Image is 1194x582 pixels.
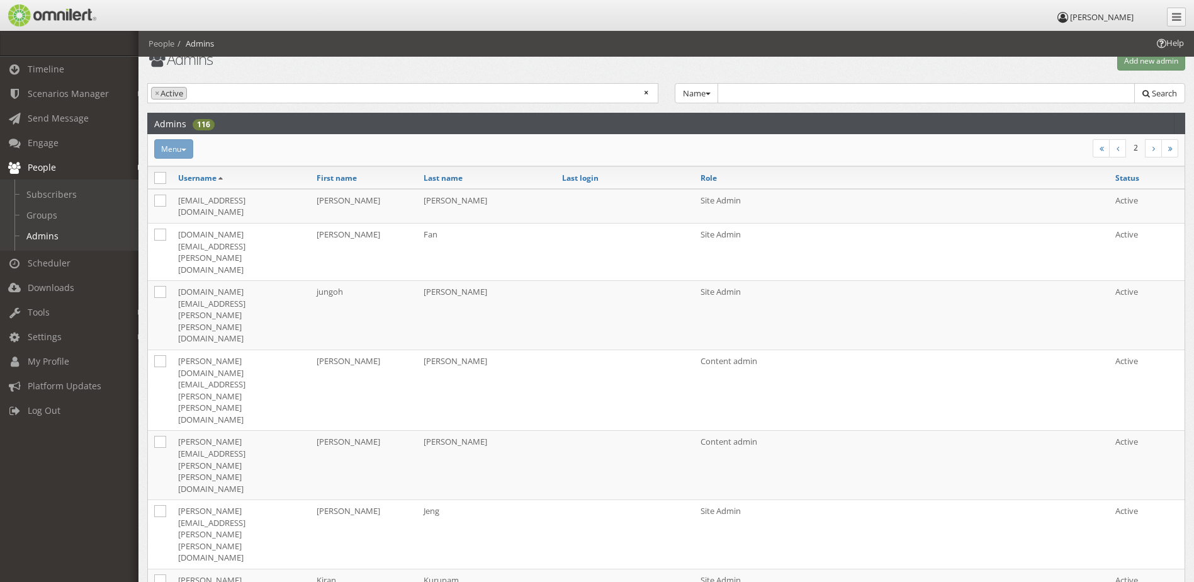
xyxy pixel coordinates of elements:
td: jungoh [310,281,417,350]
li: Active [151,87,187,100]
td: [PERSON_NAME] [417,281,556,350]
td: [PERSON_NAME] [310,189,417,224]
span: Log Out [28,404,60,416]
td: Site Admin [694,281,1109,350]
span: Engage [28,137,59,149]
td: [PERSON_NAME] [310,431,417,500]
span: Search [1152,88,1177,99]
td: [DOMAIN_NAME][EMAIL_ADDRESS][PERSON_NAME][DOMAIN_NAME] [172,223,310,280]
td: [EMAIL_ADDRESS][DOMAIN_NAME] [172,189,310,224]
td: Content admin [694,350,1109,431]
a: Last name [424,173,463,183]
td: [PERSON_NAME] [417,350,556,431]
a: Status [1115,173,1139,183]
td: Active [1109,189,1185,224]
span: Help [28,9,54,20]
div: 116 [193,119,215,130]
span: Scheduler [28,257,70,269]
a: Next [1145,139,1162,157]
td: Site Admin [694,223,1109,280]
td: Site Admin [694,500,1109,569]
td: [PERSON_NAME] [310,350,417,431]
span: [PERSON_NAME] [1070,11,1134,23]
td: Active [1109,281,1185,350]
li: 2 [1126,139,1146,156]
span: Remove all items [644,87,648,99]
td: [PERSON_NAME] [417,431,556,500]
td: [PERSON_NAME][DOMAIN_NAME][EMAIL_ADDRESS][PERSON_NAME][PERSON_NAME][DOMAIN_NAME] [172,350,310,431]
td: Active [1109,223,1185,280]
td: Active [1109,350,1185,431]
a: Previous [1109,139,1126,157]
a: First name [317,173,357,183]
span: × [155,88,159,100]
img: Omnilert [6,4,96,26]
a: Last login [562,173,599,183]
td: Site Admin [694,189,1109,224]
span: Send Message [28,112,89,124]
td: [PERSON_NAME][EMAIL_ADDRESS][PERSON_NAME][PERSON_NAME][DOMAIN_NAME] [172,431,310,500]
td: [PERSON_NAME][EMAIL_ADDRESS][PERSON_NAME][PERSON_NAME][DOMAIN_NAME] [172,500,310,569]
a: Last [1161,139,1178,157]
span: Tools [28,306,50,318]
span: Settings [28,331,62,343]
span: Platform Updates [28,380,101,392]
button: Search [1134,83,1185,104]
span: Scenarios Manager [28,88,109,100]
span: My Profile [28,355,69,367]
span: People [28,161,56,173]
a: Username [178,173,217,183]
a: Omnilert Website [6,4,116,26]
td: Active [1109,500,1185,569]
li: Admins [174,38,214,50]
li: People [149,38,174,50]
td: [DOMAIN_NAME][EMAIL_ADDRESS][PERSON_NAME][PERSON_NAME][DOMAIN_NAME] [172,281,310,350]
button: Add new admin [1117,51,1185,71]
a: Collapse Menu [1167,8,1186,26]
td: Active [1109,431,1185,500]
button: Name [675,83,719,104]
a: First [1093,139,1110,157]
td: Fan [417,223,556,280]
span: Downloads [28,282,74,294]
td: [PERSON_NAME] [310,223,417,280]
h1: Admins [147,51,658,67]
td: Content admin [694,431,1109,500]
a: Role [701,173,717,183]
td: [PERSON_NAME] [310,500,417,569]
span: Timeline [28,63,64,75]
span: Help [1155,37,1184,49]
h2: Admins [154,113,186,134]
td: [PERSON_NAME] [417,189,556,224]
td: Jeng [417,500,556,569]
